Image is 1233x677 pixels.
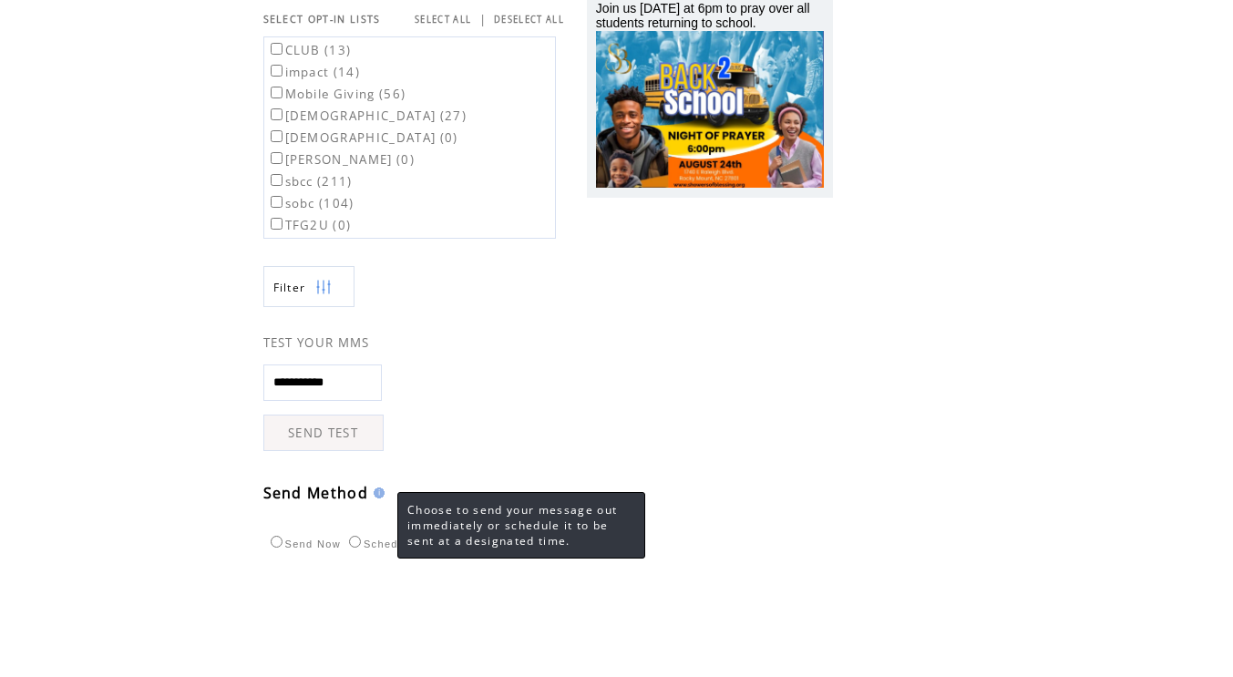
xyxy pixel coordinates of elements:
[263,13,381,26] span: SELECT OPT-IN LISTS
[267,195,354,211] label: sobc (104)
[271,536,283,548] input: Send Now
[344,539,422,549] label: Scheduled
[263,483,369,503] span: Send Method
[271,43,283,55] input: CLUB (13)
[349,536,361,548] input: Scheduled
[271,87,283,98] input: Mobile Giving (56)
[263,334,370,351] span: TEST YOUR MMS
[267,42,352,58] label: CLUB (13)
[267,173,353,190] label: sbcc (211)
[271,65,283,77] input: impact (14)
[267,86,406,102] label: Mobile Giving (56)
[263,415,384,451] a: SEND TEST
[266,539,341,549] label: Send Now
[267,64,361,80] label: impact (14)
[407,502,617,549] span: Choose to send your message out immediately or schedule it to be sent at a designated time.
[271,196,283,208] input: sobc (104)
[368,487,385,498] img: help.gif
[596,1,810,30] span: Join us [DATE] at 6pm to pray over all students returning to school.
[267,108,468,124] label: [DEMOGRAPHIC_DATA] (27)
[271,130,283,142] input: [DEMOGRAPHIC_DATA] (0)
[415,14,471,26] a: SELECT ALL
[315,267,332,308] img: filters.png
[494,14,564,26] a: DESELECT ALL
[267,129,458,146] label: [DEMOGRAPHIC_DATA] (0)
[263,266,354,307] a: Filter
[271,152,283,164] input: [PERSON_NAME] (0)
[479,11,487,27] span: |
[271,108,283,120] input: [DEMOGRAPHIC_DATA] (27)
[271,218,283,230] input: TFG2U (0)
[273,280,306,295] span: Show filters
[267,217,352,233] label: TFG2U (0)
[271,174,283,186] input: sbcc (211)
[267,151,416,168] label: [PERSON_NAME] (0)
